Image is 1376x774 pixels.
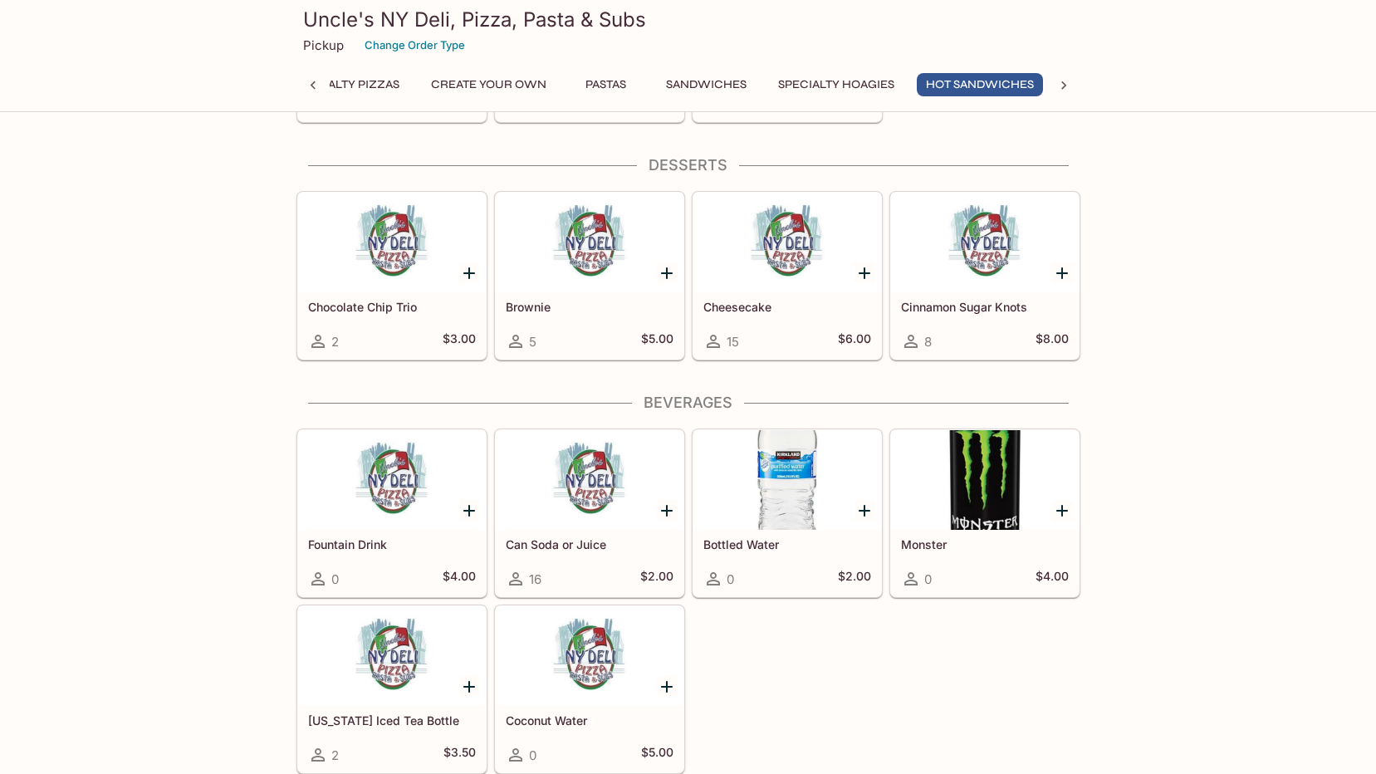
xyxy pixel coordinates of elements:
[443,569,476,589] h5: $4.00
[459,500,480,521] button: Add Fountain Drink
[308,713,476,727] h5: [US_STATE] Iced Tea Bottle
[657,500,678,521] button: Add Can Soda or Juice
[924,334,932,350] span: 8
[443,745,476,765] h5: $3.50
[506,537,673,551] h5: Can Soda or Juice
[657,262,678,283] button: Add Brownie
[331,571,339,587] span: 0
[496,193,683,292] div: Brownie
[308,300,476,314] h5: Chocolate Chip Trio
[506,713,673,727] h5: Coconut Water
[529,571,541,587] span: 16
[854,262,875,283] button: Add Cheesecake
[769,73,903,96] button: Specialty Hoagies
[443,331,476,351] h5: $3.00
[298,430,486,530] div: Fountain Drink
[298,606,486,706] div: Arizona Iced Tea Bottle
[693,429,882,597] a: Bottled Water0$2.00
[296,394,1080,412] h4: Beverages
[308,537,476,551] h5: Fountain Drink
[727,334,739,350] span: 15
[422,73,556,96] button: Create Your Own
[303,7,1074,32] h3: Uncle's NY Deli, Pizza, Pasta & Subs
[303,37,344,53] p: Pickup
[640,569,673,589] h5: $2.00
[1036,569,1069,589] h5: $4.00
[1052,500,1073,521] button: Add Monster
[901,537,1069,551] h5: Monster
[703,300,871,314] h5: Cheesecake
[890,192,1080,360] a: Cinnamon Sugar Knots8$8.00
[924,571,932,587] span: 0
[1036,331,1069,351] h5: $8.00
[891,430,1079,530] div: Monster
[459,262,480,283] button: Add Chocolate Chip Trio
[838,569,871,589] h5: $2.00
[331,334,339,350] span: 2
[496,606,683,706] div: Coconut Water
[854,500,875,521] button: Add Bottled Water
[297,429,487,597] a: Fountain Drink0$4.00
[297,605,487,773] a: [US_STATE] Iced Tea Bottle2$3.50
[267,73,409,96] button: 19" Specialty Pizzas
[495,605,684,773] a: Coconut Water0$5.00
[891,193,1079,292] div: Cinnamon Sugar Knots
[917,73,1043,96] button: Hot Sandwiches
[693,430,881,530] div: Bottled Water
[569,73,644,96] button: Pastas
[331,747,339,763] span: 2
[495,429,684,597] a: Can Soda or Juice16$2.00
[641,331,673,351] h5: $5.00
[506,300,673,314] h5: Brownie
[357,32,473,58] button: Change Order Type
[296,156,1080,174] h4: Desserts
[298,193,486,292] div: Chocolate Chip Trio
[641,745,673,765] h5: $5.00
[529,334,536,350] span: 5
[1052,262,1073,283] button: Add Cinnamon Sugar Knots
[657,73,756,96] button: Sandwiches
[890,429,1080,597] a: Monster0$4.00
[459,676,480,697] button: Add Arizona Iced Tea Bottle
[727,571,734,587] span: 0
[496,430,683,530] div: Can Soda or Juice
[297,192,487,360] a: Chocolate Chip Trio2$3.00
[529,747,536,763] span: 0
[693,192,882,360] a: Cheesecake15$6.00
[495,192,684,360] a: Brownie5$5.00
[693,193,881,292] div: Cheesecake
[657,676,678,697] button: Add Coconut Water
[901,300,1069,314] h5: Cinnamon Sugar Knots
[703,537,871,551] h5: Bottled Water
[838,331,871,351] h5: $6.00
